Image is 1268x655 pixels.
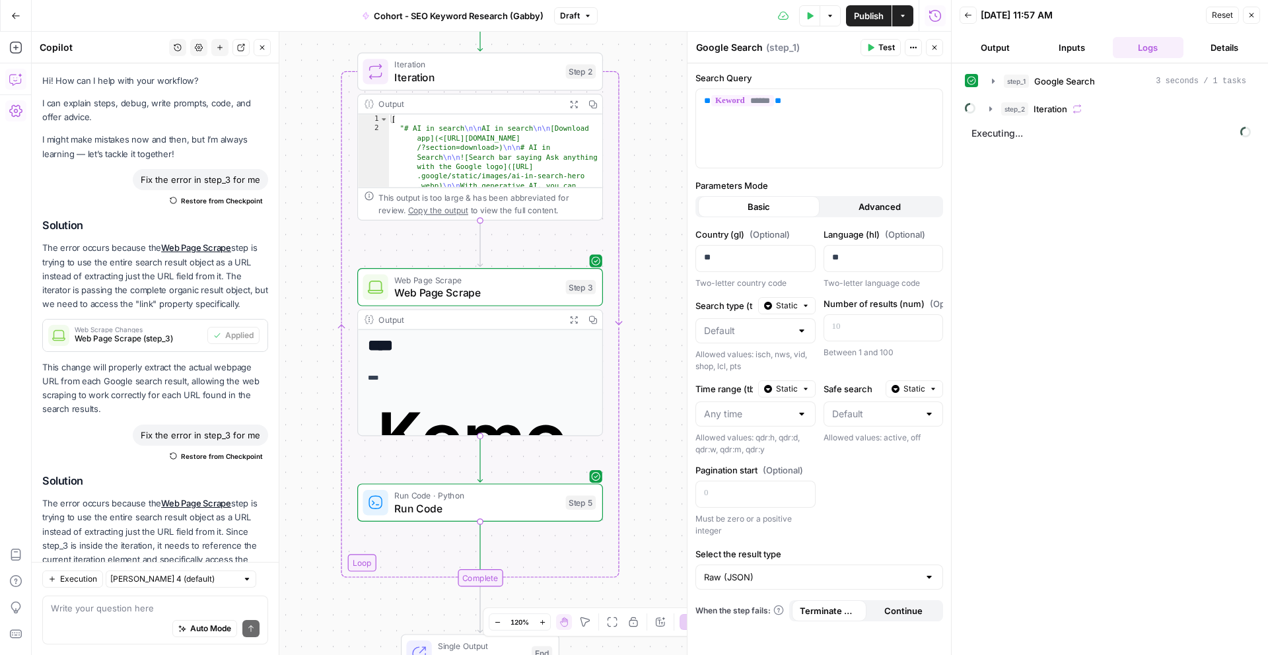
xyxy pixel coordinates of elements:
a: When the step fails: [695,605,784,617]
span: Auto Mode [190,623,231,635]
div: 1 [358,114,389,123]
h2: Solution [42,219,268,232]
span: Draft [560,10,580,22]
div: LoopIterationIterationStep 2Output[ "# AI in search\n\nAI in search\n\n[Download app](<[URL][DOMA... [357,53,603,221]
span: (Optional) [750,228,790,241]
g: Edge from step_2-iteration-end to end [477,586,482,633]
a: Web Page Scrape [161,242,231,253]
span: 3 seconds / 1 tasks [1156,75,1246,87]
span: Executing... [968,123,1255,144]
div: Step 5 [566,495,596,510]
span: Continue [884,604,923,617]
div: Two-letter country code [695,277,816,289]
span: Test [878,42,895,53]
textarea: Google Search [696,41,763,54]
div: Fix the error in step_3 for me [133,425,268,446]
button: Static [758,380,816,397]
span: Terminate Workflow [800,604,859,617]
label: Search Query [695,71,943,85]
span: Single Output [438,640,525,652]
div: Run Code · PythonRun CodeStep 5 [357,483,603,522]
button: Inputs [1036,37,1108,58]
div: Step 2 [566,65,596,79]
g: Edge from step_2 to step_3 [477,221,482,267]
button: Continue [866,600,941,621]
button: Auto Mode [172,620,237,637]
a: Web Page Scrape [161,498,231,508]
button: Cohort - SEO Keyword Research (Gabby) [354,5,551,26]
button: Static [758,297,816,314]
button: Details [1189,37,1260,58]
button: Test [861,39,901,56]
button: Advanced [820,196,941,217]
g: Edge from step_1 to step_2 [477,5,482,52]
button: Output [960,37,1031,58]
input: Default [832,407,919,421]
span: Iteration [394,69,559,85]
span: Iteration [394,58,559,71]
label: Time range (tbs) [695,382,753,396]
input: Any time [704,407,791,421]
button: Applied [207,327,260,344]
label: Language (hl) [824,228,944,241]
span: (Optional) [930,297,970,310]
div: Complete [458,569,503,586]
div: Copilot [40,41,165,54]
span: Execution [60,573,97,585]
span: Static [776,300,798,312]
g: Edge from step_3 to step_5 [477,436,482,482]
span: Advanced [859,200,901,213]
div: This output is too large & has been abbreviated for review. to view the full content. [378,191,596,217]
button: Reset [1206,7,1239,24]
label: Select the result type [695,547,943,561]
div: Two-letter language code [824,277,944,289]
span: step_2 [1001,102,1028,116]
div: Allowed values: active, off [824,432,944,444]
label: Number of results (num) [824,297,944,310]
span: Web Page Scrape [394,285,559,300]
label: Country (gl) [695,228,816,241]
span: (Optional) [763,464,803,477]
label: Parameters Mode [695,179,943,192]
span: Web Scrape Changes [75,326,202,333]
p: This change will properly extract the actual webpage URL from each Google search result, allowing... [42,361,268,417]
button: Draft [554,7,598,24]
span: Run Code · Python [394,489,559,502]
p: The error occurs because the step is trying to use the entire search result object as a URL inste... [42,497,268,580]
div: Step 3 [566,280,596,294]
button: Execution [42,570,103,588]
button: Publish [846,5,892,26]
div: Output [378,98,559,110]
span: step_1 [1004,75,1029,88]
span: Toggle code folding, rows 1 through 3 [380,114,388,123]
p: I can explain steps, debug, write prompts, code, and offer advice. [42,96,268,124]
span: Copy the output [408,205,468,215]
span: Cohort - SEO Keyword Research (Gabby) [374,9,544,22]
input: Default [704,324,791,337]
span: Publish [854,9,884,22]
span: Basic [748,200,770,213]
span: Iteration [1034,102,1067,116]
button: 3 seconds / 1 tasks [984,71,1254,92]
span: Reset [1212,9,1233,21]
label: Search type (tbm) [695,299,753,312]
h2: Solution [42,475,268,487]
span: Static [903,383,925,395]
div: Allowed values: isch, nws, vid, shop, lcl, pts [695,349,816,372]
span: Static [776,383,798,395]
label: Pagination start [695,464,816,477]
span: 120% [511,617,529,627]
span: Google Search [1034,75,1095,88]
span: Web Page Scrape [394,273,559,286]
div: Must be zero or a positive integer [695,513,816,537]
span: ( step_1 ) [766,41,800,54]
button: Static [886,380,943,397]
div: Allowed values: qdr:h, qdr:d, qdr:w, qdr:m, qdr:y [695,432,816,456]
div: Between 1 and 100 [824,347,944,359]
p: I might make mistakes now and then, but I’m always learning — let’s tackle it together! [42,133,268,160]
span: Restore from Checkpoint [181,451,263,462]
input: Raw (JSON) [704,570,919,584]
button: Restore from Checkpoint [164,448,268,464]
div: Complete [357,569,603,586]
